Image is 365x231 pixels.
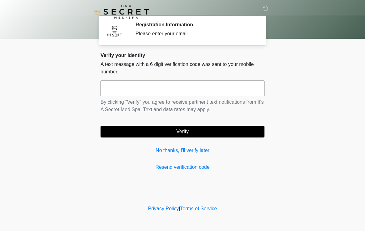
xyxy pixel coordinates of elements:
h2: Verify your identity [101,52,264,58]
h2: Registration Information [135,22,255,28]
div: Please enter your email [135,30,255,37]
a: | [179,206,180,211]
img: It's A Secret Med Spa Logo [94,5,149,19]
a: Resend verification code [101,163,264,171]
a: Terms of Service [180,206,217,211]
a: Privacy Policy [148,206,179,211]
a: No thanks, I'll verify later [101,147,264,154]
button: Verify [101,126,264,137]
img: Agent Avatar [105,22,124,40]
p: A text message with a 6 digit verification code was sent to your mobile number. [101,61,264,76]
p: By clicking "Verify" you agree to receive pertinent text notifications from It's A Secret Med Spa... [101,98,264,113]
